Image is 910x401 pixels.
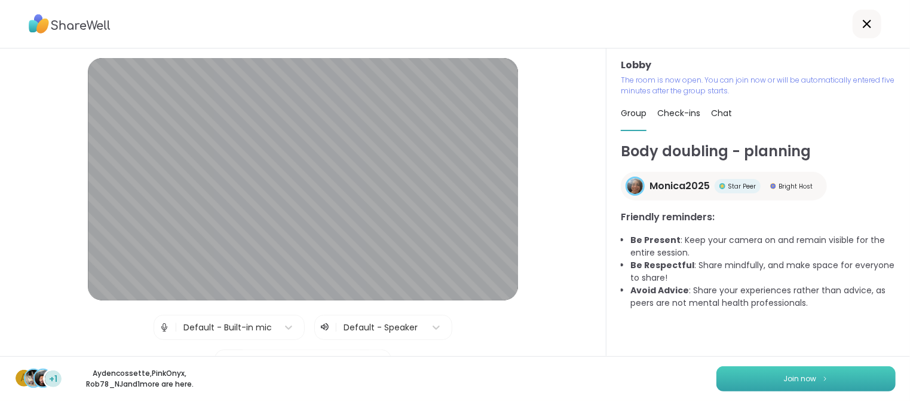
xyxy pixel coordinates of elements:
h3: Friendly reminders: [621,210,896,224]
span: Monica2025 [649,179,710,193]
p: The room is now open. You can join now or will be automatically entered five minutes after the gr... [621,75,896,96]
b: Be Respectful [630,259,694,271]
img: Bright Host [770,183,776,189]
li: : Share your experiences rather than advice, as peers are not mental health professionals. [630,284,896,309]
span: Group [621,107,647,119]
img: Star Peer [719,183,725,189]
img: Monica2025 [627,178,643,194]
button: Join now [716,366,896,391]
span: | [174,315,177,339]
b: Avoid Advice [630,284,689,296]
h1: Body doubling - planning [621,141,896,162]
a: Monica2025Monica2025Star PeerStar PeerBright HostBright Host [621,172,827,200]
span: A [21,370,27,386]
span: Check-ins [657,107,700,119]
img: PinkOnyx [25,370,42,387]
span: Join now [784,373,817,384]
p: Aydencossette , PinkOnyx , Rob78_NJ and 1 more are here. [73,368,207,390]
img: ShareWell Logomark [822,375,829,382]
span: Star Peer [728,182,756,191]
div: Default - Built-in mic [183,321,272,334]
img: Microphone [159,315,170,339]
img: Camera [220,350,231,374]
span: Chat [711,107,732,119]
b: Be Present [630,234,681,246]
span: +1 [49,373,57,385]
span: Bright Host [779,182,813,191]
li: : Keep your camera on and remain visible for the entire session. [630,234,896,259]
img: Rob78_NJ [35,370,51,387]
h3: Lobby [621,58,896,72]
li: : Share mindfully, and make space for everyone to share! [630,259,896,284]
span: | [335,320,338,335]
img: ShareWell Logo [29,10,111,38]
span: | [235,350,238,374]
